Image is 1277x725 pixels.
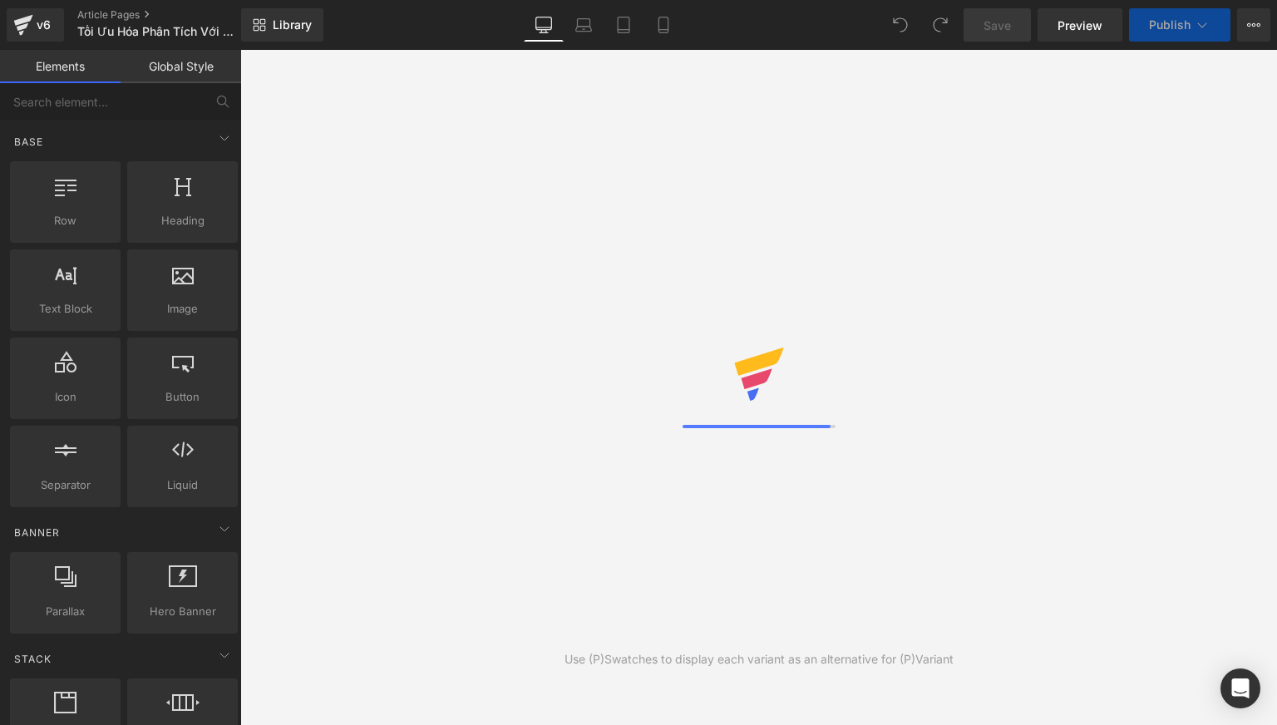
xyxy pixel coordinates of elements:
a: Preview [1038,8,1122,42]
div: Open Intercom Messenger [1220,668,1260,708]
span: Icon [15,388,116,406]
div: v6 [33,14,54,36]
a: New Library [241,8,323,42]
span: Liquid [132,476,233,494]
span: Separator [15,476,116,494]
a: Article Pages [77,8,269,22]
span: Hero Banner [132,603,233,620]
span: Row [15,212,116,229]
a: Tablet [604,8,643,42]
a: Desktop [524,8,564,42]
a: Laptop [564,8,604,42]
a: Mobile [643,8,683,42]
button: Publish [1129,8,1230,42]
a: v6 [7,8,64,42]
span: Image [132,300,233,318]
span: Library [273,17,312,32]
a: Global Style [121,50,241,83]
span: Banner [12,525,62,540]
span: Heading [132,212,233,229]
span: Save [984,17,1011,34]
button: Redo [924,8,957,42]
span: Preview [1058,17,1102,34]
span: Stack [12,651,53,667]
span: Text Block [15,300,116,318]
span: Button [132,388,233,406]
button: More [1237,8,1270,42]
span: Base [12,134,45,150]
span: Publish [1149,18,1191,32]
button: Undo [884,8,917,42]
span: Parallax [15,603,116,620]
span: Tối Ưu Hóa Phân Tích Với Những Biểu Đồ Hiện Đại Và Chuyên Sâu [77,25,237,38]
div: Use (P)Swatches to display each variant as an alternative for (P)Variant [565,650,954,668]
